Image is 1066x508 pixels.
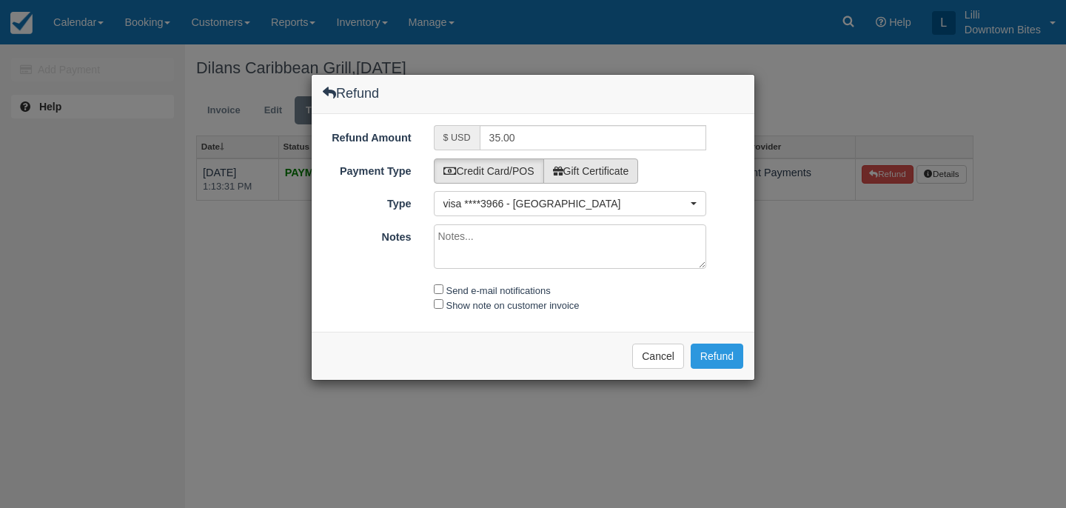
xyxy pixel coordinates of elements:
button: visa ****3966 - [GEOGRAPHIC_DATA] [434,191,707,216]
label: Gift Certificate [543,158,639,184]
label: Refund Amount [312,125,423,146]
button: Refund [691,344,743,369]
h4: Refund [323,86,379,101]
small: $ USD [443,133,471,143]
label: Payment Type [312,158,423,179]
input: Valid number required. [480,125,707,150]
span: visa ****3966 - [GEOGRAPHIC_DATA] [443,196,688,211]
label: Send e-mail notifications [446,285,551,296]
label: Type [312,191,423,212]
label: Notes [312,224,423,245]
label: Credit Card/POS [434,158,544,184]
label: Show note on customer invoice [446,300,580,311]
button: Cancel [632,344,684,369]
